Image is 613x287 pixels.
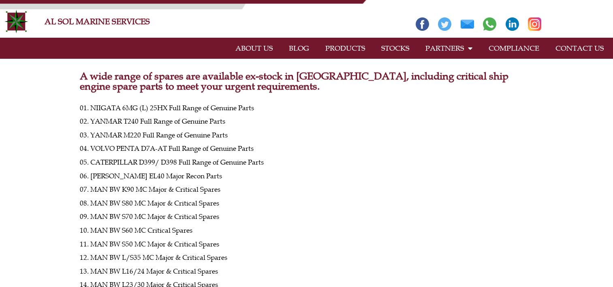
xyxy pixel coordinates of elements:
p: 13. MAN BW L16/24 Major & Critical Spares [80,269,534,274]
p: 04. VOLVO PENTA D7A-AT Full Range of Genuine Parts [80,146,534,152]
a: ABOUT US [227,39,281,58]
a: STOCKS [373,39,417,58]
p: 05. CATERPILLAR D399/ D398 Full Range of Genuine Parts [80,160,534,165]
a: PRODUCTS [317,39,373,58]
p: 03. YANMAR M220 Full Range of Genuine Parts [80,133,534,138]
p: 02. YANMAR T240 Full Range of Genuine Parts [80,119,534,124]
p: 09. MAN BW S70 MC Major & Critical Spares [80,214,534,220]
a: COMPLIANCE [481,39,547,58]
h2: A wide range of spares are available ex-stock in [GEOGRAPHIC_DATA], including critical ship engin... [80,71,534,91]
p: 10. MAN BW S60 MC Critical Spares [80,228,534,233]
p: 08. MAN BW S80 MC Major & Critical Spares [80,201,534,206]
p: 11. MAN BW S50 MC Major & Critical Spares [80,242,534,247]
a: AL SOL MARINE SERVICES [45,17,150,26]
p: 12. MAN BW L/S35 MC Major & Critical Spares [80,255,534,261]
p: 06. [PERSON_NAME] EL40 Major Recon Parts [80,173,534,179]
img: Alsolmarine-logo [4,9,28,34]
a: PARTNERS [417,39,481,58]
p: 01. NIIGATA 6MG (L) 25HX Full Range of Genuine Parts [80,105,534,111]
a: BLOG [281,39,317,58]
p: 07. MAN BW K90 MC Major & Critical Spares [80,187,534,193]
a: CONTACT US [547,39,612,58]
